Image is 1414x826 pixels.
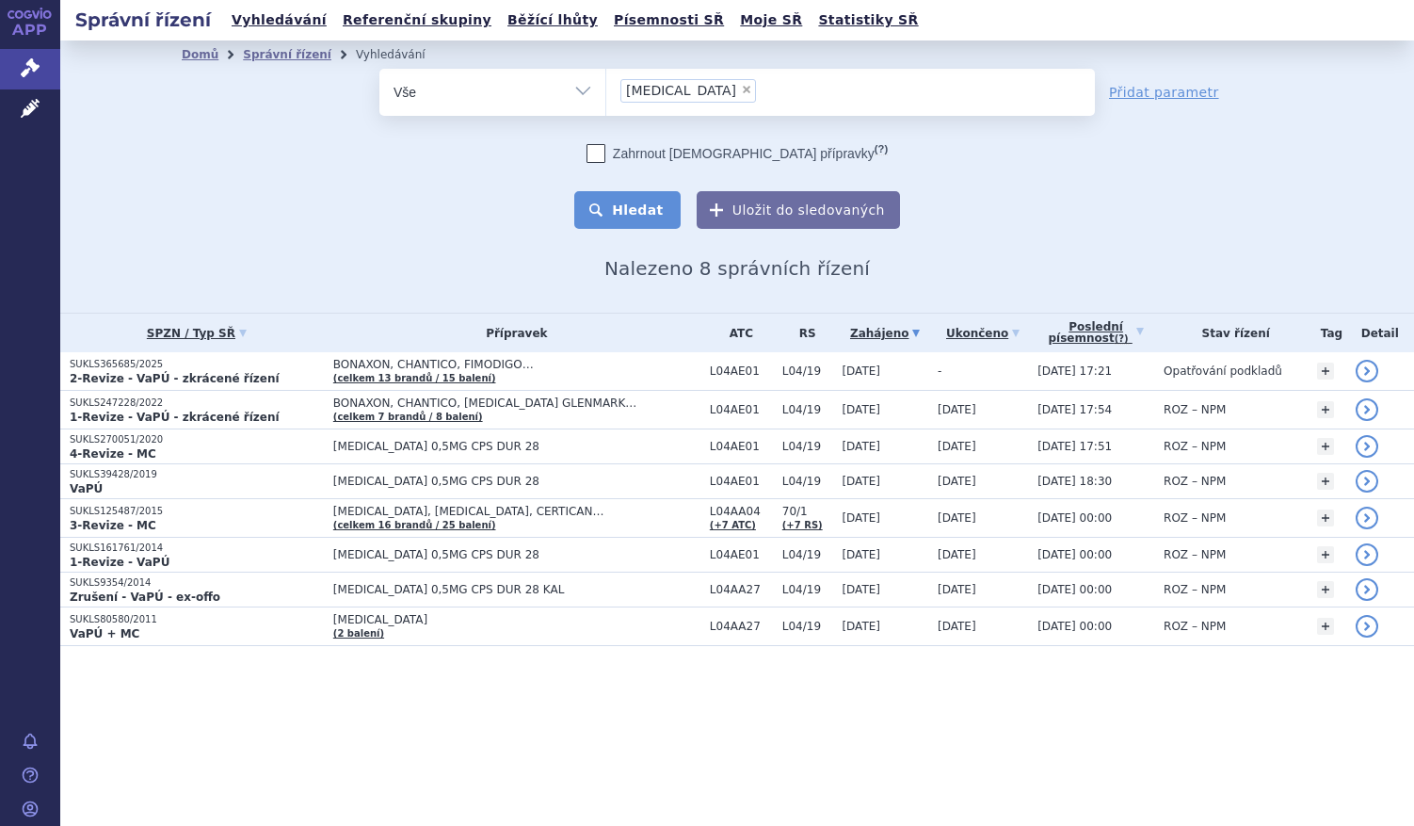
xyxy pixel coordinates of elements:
[1164,364,1282,378] span: Opatřování podkladů
[70,591,220,604] strong: Zrušení - VaPÚ - ex-offo
[1356,615,1378,638] a: detail
[608,8,730,33] a: Písemnosti SŘ
[1164,440,1226,453] span: ROZ – NPM
[773,314,833,352] th: RS
[333,628,384,639] a: (2 balení)
[1356,398,1378,421] a: detail
[938,403,976,416] span: [DATE]
[782,505,833,518] span: 70/1
[70,468,324,481] p: SUKLS39428/2019
[938,440,976,453] span: [DATE]
[1154,314,1308,352] th: Stav řízení
[710,620,773,633] span: L04AA27
[324,314,700,352] th: Přípravek
[333,505,700,518] span: [MEDICAL_DATA], [MEDICAL_DATA], CERTICAN…
[1164,583,1226,596] span: ROZ – NPM
[70,627,139,640] strong: VaPÚ + MC
[333,583,700,596] span: [MEDICAL_DATA] 0,5MG CPS DUR 28 KAL
[70,411,280,424] strong: 1-Revize - VaPÚ - zkrácené řízení
[938,475,976,488] span: [DATE]
[710,475,773,488] span: L04AE01
[333,520,496,530] a: (celkem 16 brandů / 25 balení)
[626,84,736,97] span: [MEDICAL_DATA]
[710,364,773,378] span: L04AE01
[782,583,833,596] span: L04/19
[1037,583,1112,596] span: [DATE] 00:00
[333,373,496,383] a: (celkem 13 brandů / 15 balení)
[333,548,700,561] span: [MEDICAL_DATA] 0,5MG CPS DUR 28
[782,548,833,561] span: L04/19
[938,583,976,596] span: [DATE]
[1317,546,1334,563] a: +
[842,548,880,561] span: [DATE]
[574,191,681,229] button: Hledat
[938,548,976,561] span: [DATE]
[842,364,880,378] span: [DATE]
[1037,475,1112,488] span: [DATE] 18:30
[812,8,924,33] a: Statistiky SŘ
[337,8,497,33] a: Referenční skupiny
[697,191,900,229] button: Uložit do sledovaných
[356,40,450,69] li: Vyhledávání
[842,403,880,416] span: [DATE]
[182,48,218,61] a: Domů
[1037,364,1112,378] span: [DATE] 17:21
[1037,511,1112,525] span: [DATE] 00:00
[1317,618,1334,635] a: +
[1037,620,1112,633] span: [DATE] 00:00
[226,8,332,33] a: Vyhledávání
[875,143,888,155] abbr: (?)
[710,440,773,453] span: L04AE01
[70,505,324,518] p: SUKLS125487/2015
[1308,314,1345,352] th: Tag
[70,519,156,532] strong: 3-Revize - MC
[1037,314,1154,352] a: Poslednípísemnost(?)
[710,520,756,530] a: (+7 ATC)
[842,440,880,453] span: [DATE]
[70,433,324,446] p: SUKLS270051/2020
[70,397,324,410] p: SUKLS247228/2022
[1356,360,1378,382] a: detail
[782,403,833,416] span: L04/19
[938,364,941,378] span: -
[1164,403,1226,416] span: ROZ – NPM
[502,8,603,33] a: Běžící lhůty
[1317,473,1334,490] a: +
[1164,511,1226,525] span: ROZ – NPM
[70,613,324,626] p: SUKLS80580/2011
[586,144,888,163] label: Zahrnout [DEMOGRAPHIC_DATA] přípravky
[782,520,823,530] a: (+7 RS)
[1356,507,1378,529] a: detail
[70,556,169,569] strong: 1-Revize - VaPÚ
[842,475,880,488] span: [DATE]
[842,320,928,347] a: Zahájeno
[842,511,880,525] span: [DATE]
[700,314,773,352] th: ATC
[710,403,773,416] span: L04AE01
[734,8,808,33] a: Moje SŘ
[70,358,324,371] p: SUKLS365685/2025
[842,583,880,596] span: [DATE]
[1164,475,1226,488] span: ROZ – NPM
[70,576,324,590] p: SUKLS9354/2014
[938,620,976,633] span: [DATE]
[1356,543,1378,566] a: detail
[333,358,700,371] span: BONAXON, CHANTICO, FIMODIGO…
[762,78,772,102] input: [MEDICAL_DATA]
[710,583,773,596] span: L04AA27
[1164,620,1226,633] span: ROZ – NPM
[710,548,773,561] span: L04AE01
[1037,440,1112,453] span: [DATE] 17:51
[70,320,324,347] a: SPZN / Typ SŘ
[938,320,1028,347] a: Ukončeno
[1317,438,1334,455] a: +
[1317,363,1334,380] a: +
[333,397,700,410] span: BONAXON, CHANTICO, [MEDICAL_DATA] GLENMARK…
[1037,548,1112,561] span: [DATE] 00:00
[1356,470,1378,493] a: detail
[1317,581,1334,598] a: +
[1356,578,1378,601] a: detail
[60,7,226,33] h2: Správní řízení
[1109,83,1219,102] a: Přidat parametr
[333,412,483,422] a: (celkem 7 brandů / 8 balení)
